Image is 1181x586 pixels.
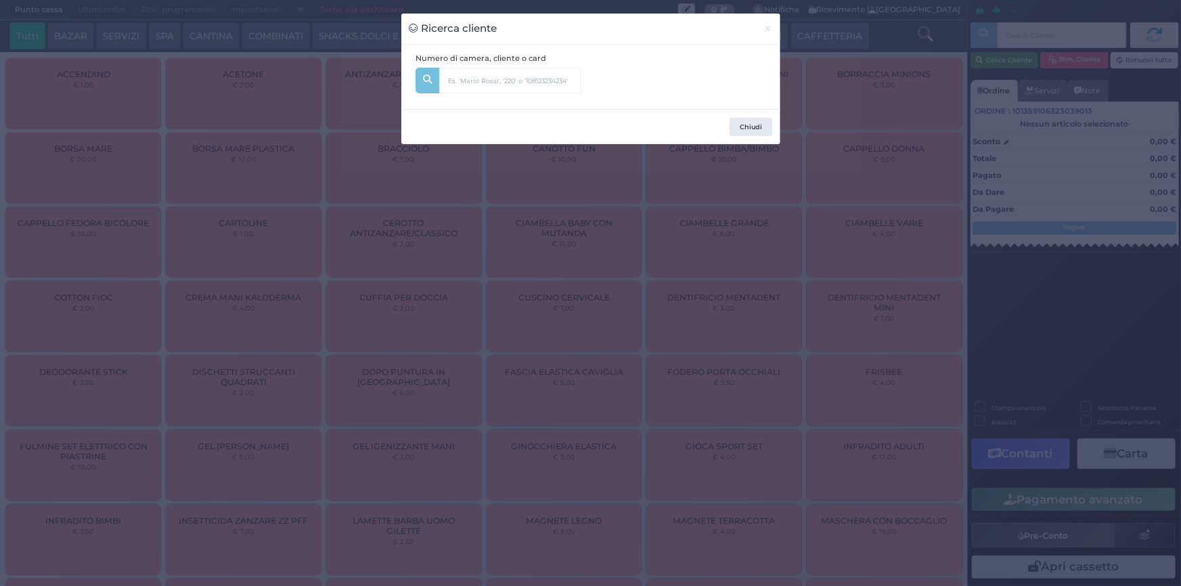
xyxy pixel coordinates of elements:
[763,21,772,36] span: ×
[416,53,546,64] label: Numero di camera, cliente o card
[409,21,497,37] h3: Ricerca cliente
[756,14,780,44] button: Chiudi
[439,68,581,93] input: Es. 'Mario Rossi', '220' o '108123234234'
[730,118,772,137] button: Chiudi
